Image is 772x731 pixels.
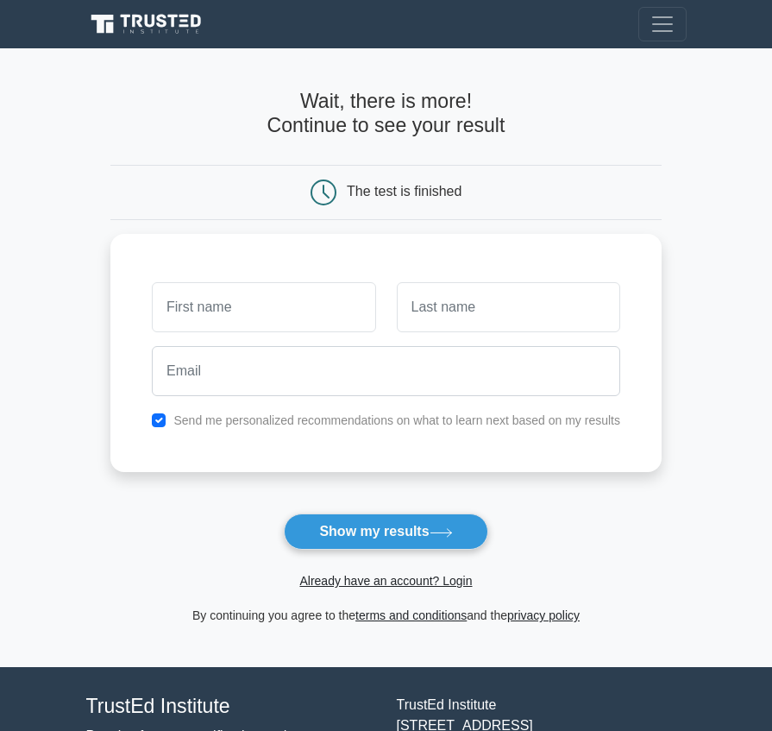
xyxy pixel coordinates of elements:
[152,346,620,396] input: Email
[173,413,620,427] label: Send me personalized recommendations on what to learn next based on my results
[397,282,620,332] input: Last name
[507,608,580,622] a: privacy policy
[347,185,461,199] div: The test is finished
[284,514,487,550] button: Show my results
[638,7,687,41] button: Toggle navigation
[152,282,375,332] input: First name
[100,605,672,626] div: By continuing you agree to the and the
[355,608,467,622] a: terms and conditions
[86,695,376,719] h4: TrustEd Institute
[110,90,662,137] h4: Wait, there is more! Continue to see your result
[299,574,472,588] a: Already have an account? Login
